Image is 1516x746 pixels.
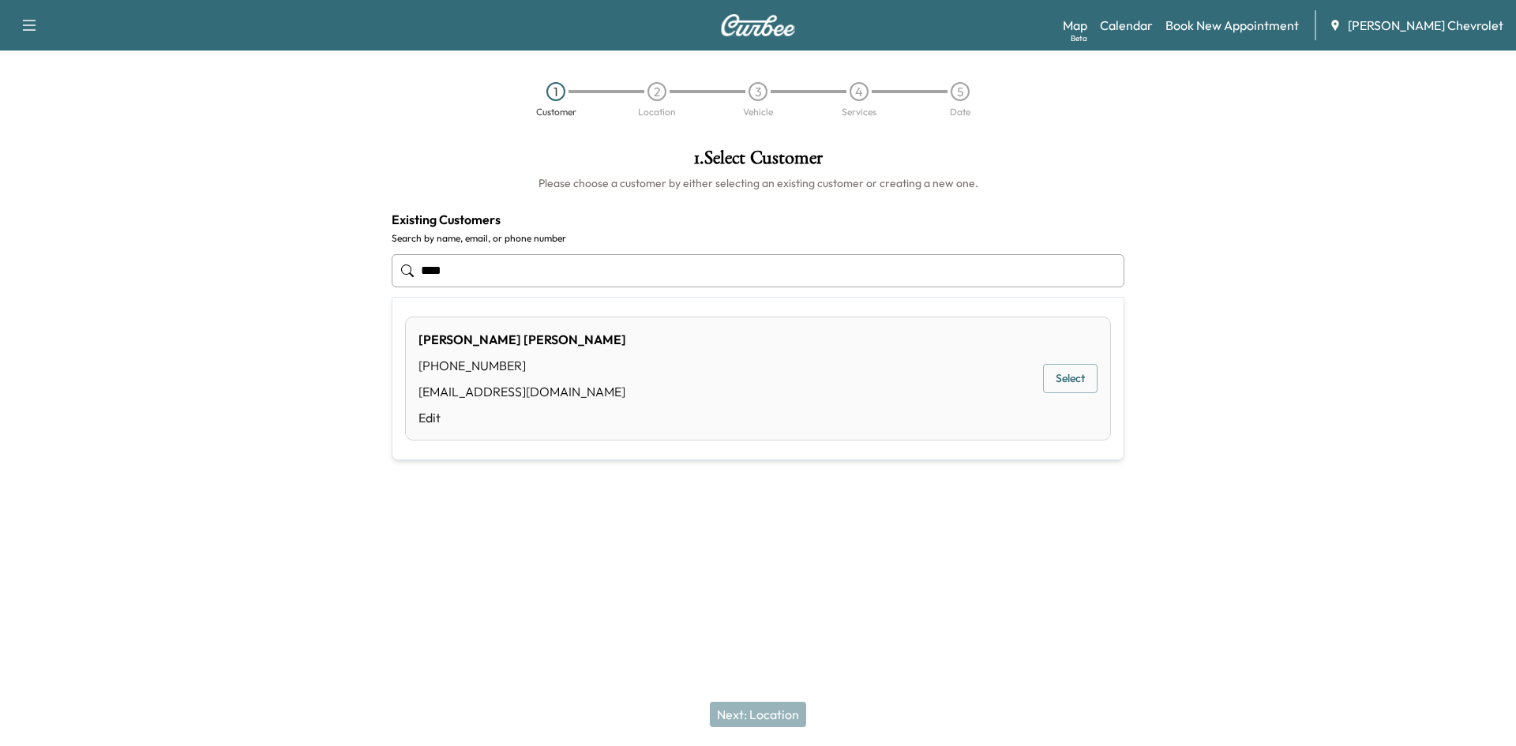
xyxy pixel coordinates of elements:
[392,175,1124,191] h6: Please choose a customer by either selecting an existing customer or creating a new one.
[720,14,796,36] img: Curbee Logo
[392,148,1124,175] h1: 1 . Select Customer
[749,82,767,101] div: 3
[951,82,970,101] div: 5
[392,232,1124,245] label: Search by name, email, or phone number
[850,82,869,101] div: 4
[392,210,1124,229] h4: Existing Customers
[950,107,970,117] div: Date
[743,107,773,117] div: Vehicle
[647,82,666,101] div: 2
[842,107,876,117] div: Services
[418,382,626,401] div: [EMAIL_ADDRESS][DOMAIN_NAME]
[1348,16,1503,35] span: [PERSON_NAME] Chevrolet
[418,408,626,427] a: Edit
[418,330,626,349] div: [PERSON_NAME] [PERSON_NAME]
[638,107,676,117] div: Location
[1043,364,1098,393] button: Select
[546,82,565,101] div: 1
[1071,32,1087,44] div: Beta
[418,356,626,375] div: [PHONE_NUMBER]
[536,107,576,117] div: Customer
[1100,16,1153,35] a: Calendar
[1165,16,1299,35] a: Book New Appointment
[1063,16,1087,35] a: MapBeta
